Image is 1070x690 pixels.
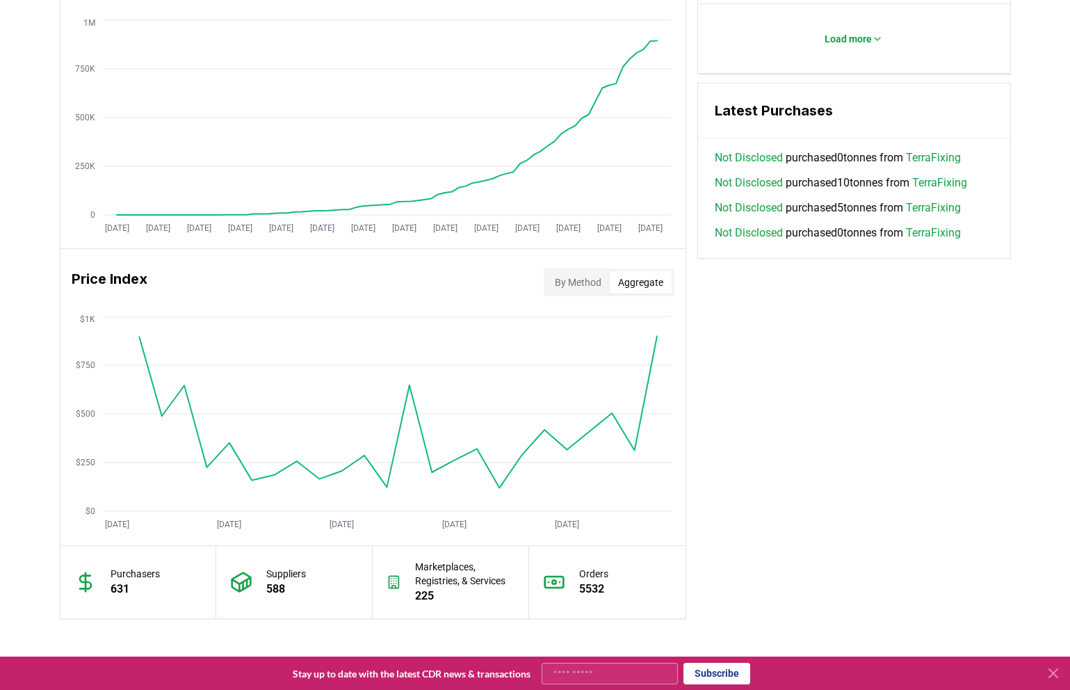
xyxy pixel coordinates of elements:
tspan: [DATE] [104,520,129,529]
h3: Latest Purchases [715,100,994,121]
a: TerraFixing [906,150,961,166]
a: Not Disclosed [715,150,783,166]
tspan: [DATE] [268,223,293,233]
a: TerraFixing [906,225,961,241]
p: Orders [579,567,608,581]
a: Not Disclosed [715,200,783,216]
span: purchased 5 tonnes from [715,200,961,216]
button: By Method [546,271,610,294]
tspan: 1M [83,18,95,28]
tspan: 0 [90,210,95,220]
p: 5532 [579,581,608,597]
button: Load more [813,25,894,53]
tspan: $500 [76,409,95,419]
a: TerraFixing [906,200,961,216]
span: purchased 0 tonnes from [715,150,961,166]
span: purchased 0 tonnes from [715,225,961,241]
tspan: 750K [75,64,95,74]
tspan: [DATE] [186,223,211,233]
button: Aggregate [610,271,672,294]
tspan: $250 [76,458,95,467]
p: Load more [825,32,872,46]
tspan: [DATE] [442,520,467,529]
tspan: [DATE] [145,223,170,233]
p: Purchasers [111,567,160,581]
p: 631 [111,581,160,597]
h3: Price Index [72,268,147,296]
tspan: [DATE] [217,520,241,529]
tspan: [DATE] [638,223,662,233]
p: 225 [415,588,514,604]
a: TerraFixing [912,175,967,191]
tspan: $1K [80,314,95,324]
tspan: [DATE] [227,223,252,233]
span: purchased 10 tonnes from [715,175,967,191]
a: Not Disclosed [715,225,783,241]
tspan: [DATE] [350,223,375,233]
tspan: $750 [76,360,95,370]
tspan: [DATE] [104,223,129,233]
p: Marketplaces, Registries, & Services [415,560,514,588]
tspan: 500K [75,113,95,122]
p: Suppliers [266,567,306,581]
tspan: [DATE] [473,223,498,233]
tspan: 250K [75,161,95,171]
a: Not Disclosed [715,175,783,191]
tspan: [DATE] [391,223,416,233]
tspan: [DATE] [514,223,539,233]
tspan: $0 [86,506,95,516]
tspan: [DATE] [309,223,334,233]
tspan: [DATE] [432,223,457,233]
tspan: [DATE] [555,520,579,529]
p: 588 [266,581,306,597]
tspan: [DATE] [597,223,621,233]
tspan: [DATE] [330,520,354,529]
tspan: [DATE] [556,223,580,233]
